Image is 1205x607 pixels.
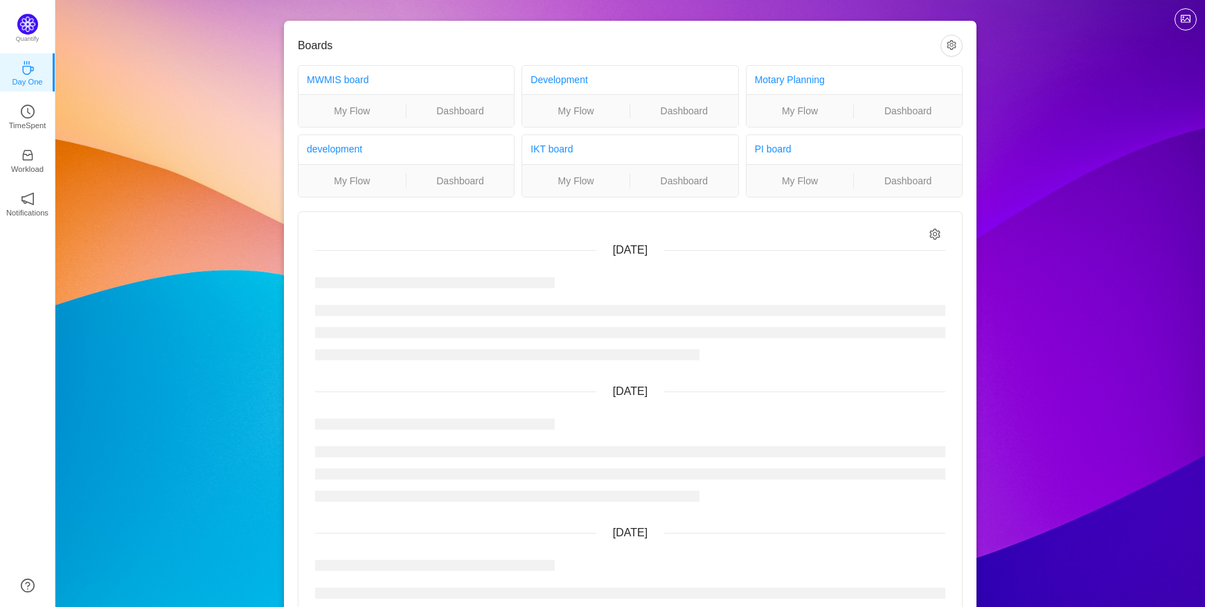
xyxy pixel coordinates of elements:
[407,103,515,118] a: Dashboard
[12,76,42,88] p: Day One
[630,103,738,118] a: Dashboard
[6,206,48,219] p: Notifications
[854,173,962,188] a: Dashboard
[530,143,573,155] a: IKT board
[747,173,854,188] a: My Flow
[21,61,35,75] i: icon: coffee
[11,163,44,175] p: Workload
[17,14,38,35] img: Quantify
[407,173,515,188] a: Dashboard
[613,527,648,538] span: [DATE]
[522,173,630,188] a: My Flow
[21,196,35,210] a: icon: notificationNotifications
[9,119,46,132] p: TimeSpent
[929,229,941,240] i: icon: setting
[613,244,648,256] span: [DATE]
[1175,8,1197,30] button: icon: picture
[522,103,630,118] a: My Flow
[21,579,35,592] a: icon: question-circle
[854,103,962,118] a: Dashboard
[21,152,35,166] a: icon: inboxWorkload
[21,192,35,206] i: icon: notification
[747,103,854,118] a: My Flow
[307,143,362,155] a: development
[16,35,39,44] p: Quantify
[755,74,825,85] a: Motary Planning
[21,105,35,118] i: icon: clock-circle
[21,65,35,79] a: icon: coffeeDay One
[630,173,738,188] a: Dashboard
[613,385,648,397] span: [DATE]
[307,74,368,85] a: MWMIS board
[21,109,35,123] a: icon: clock-circleTimeSpent
[298,173,406,188] a: My Flow
[298,103,406,118] a: My Flow
[298,39,940,53] h3: Boards
[755,143,792,155] a: PI board
[530,74,588,85] a: Development
[940,35,963,57] button: icon: setting
[21,148,35,162] i: icon: inbox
